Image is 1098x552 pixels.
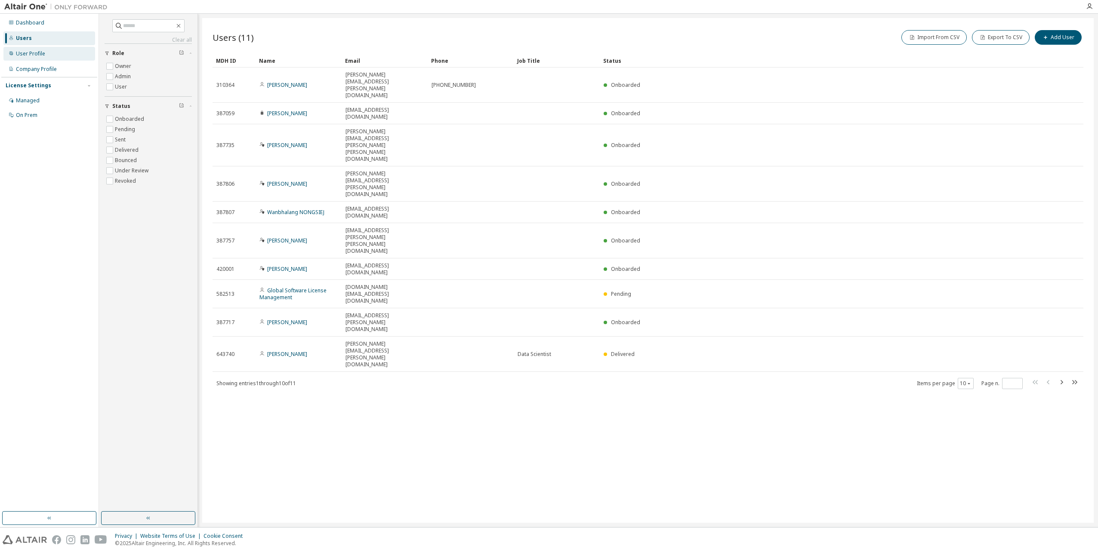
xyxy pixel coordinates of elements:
button: Status [105,97,192,116]
span: 387059 [216,110,234,117]
label: Revoked [115,176,138,186]
a: [PERSON_NAME] [267,110,307,117]
div: Privacy [115,533,140,540]
span: Items per page [917,378,974,389]
a: Global Software License Management [259,287,327,301]
span: Users (11) [213,31,254,43]
span: Showing entries 1 through 10 of 11 [216,380,296,387]
label: Owner [115,61,133,71]
div: License Settings [6,82,51,89]
div: Dashboard [16,19,44,26]
span: 387757 [216,237,234,244]
span: Role [112,50,124,57]
button: Import From CSV [901,30,967,45]
img: instagram.svg [66,535,75,544]
img: Altair One [4,3,112,11]
div: Name [259,54,338,67]
span: [EMAIL_ADDRESS][PERSON_NAME][PERSON_NAME][DOMAIN_NAME] [345,227,424,255]
img: linkedin.svg [80,535,89,544]
div: Company Profile [16,66,57,73]
span: Onboarded [611,81,640,89]
span: 387807 [216,209,234,216]
div: Phone [431,54,510,67]
div: MDH ID [216,54,252,67]
span: [EMAIL_ADDRESS][PERSON_NAME][DOMAIN_NAME] [345,312,424,333]
a: Clear all [105,37,192,43]
span: 387806 [216,181,234,187]
a: [PERSON_NAME] [267,265,307,273]
span: Clear filter [179,50,184,57]
div: Status [603,54,1039,67]
button: Add User [1035,30,1082,45]
span: 387735 [216,142,234,149]
label: Pending [115,124,137,135]
span: [EMAIL_ADDRESS][DOMAIN_NAME] [345,262,424,276]
label: User [115,82,129,92]
button: Export To CSV [972,30,1030,45]
span: [PERSON_NAME][EMAIL_ADDRESS][PERSON_NAME][DOMAIN_NAME] [345,340,424,368]
span: [PERSON_NAME][EMAIL_ADDRESS][PERSON_NAME][PERSON_NAME][DOMAIN_NAME] [345,128,424,163]
div: User Profile [16,50,45,57]
span: Pending [611,290,631,297]
a: [PERSON_NAME] [267,350,307,358]
span: Onboarded [611,110,640,117]
label: Admin [115,71,133,82]
img: facebook.svg [52,535,61,544]
div: Website Terms of Use [140,533,204,540]
a: [PERSON_NAME] [267,141,307,149]
span: [DOMAIN_NAME][EMAIL_ADDRESS][DOMAIN_NAME] [345,284,424,304]
span: [PERSON_NAME][EMAIL_ADDRESS][PERSON_NAME][DOMAIN_NAME] [345,71,424,99]
span: 643740 [216,351,234,358]
span: 387717 [216,319,234,326]
span: Clear filter [179,103,184,110]
label: Bounced [115,155,139,166]
span: Delivered [611,350,635,358]
a: Wanbhalang NONGSIEJ [267,209,324,216]
a: [PERSON_NAME] [267,237,307,244]
div: Managed [16,97,40,104]
span: 420001 [216,266,234,273]
div: Job Title [517,54,596,67]
span: 310364 [216,82,234,89]
span: 582513 [216,291,234,297]
div: On Prem [16,112,37,119]
div: Cookie Consent [204,533,248,540]
label: Sent [115,135,127,145]
span: Onboarded [611,180,640,187]
span: Data Scientist [518,351,551,358]
a: [PERSON_NAME] [267,180,307,187]
button: 10 [960,380,972,387]
label: Onboarded [115,114,146,124]
a: [PERSON_NAME] [267,81,307,89]
span: [EMAIL_ADDRESS][DOMAIN_NAME] [345,107,424,120]
span: Onboarded [611,319,640,326]
span: Page n. [981,378,1023,389]
span: Onboarded [611,265,640,273]
img: altair_logo.svg [3,535,47,544]
label: Under Review [115,166,150,176]
span: [PHONE_NUMBER] [432,82,476,89]
p: © 2025 Altair Engineering, Inc. All Rights Reserved. [115,540,248,547]
span: Onboarded [611,209,640,216]
span: [PERSON_NAME][EMAIL_ADDRESS][PERSON_NAME][DOMAIN_NAME] [345,170,424,198]
span: Onboarded [611,237,640,244]
span: [EMAIL_ADDRESS][DOMAIN_NAME] [345,205,424,219]
label: Delivered [115,145,140,155]
div: Users [16,35,32,42]
a: [PERSON_NAME] [267,319,307,326]
span: Onboarded [611,141,640,149]
span: Status [112,103,130,110]
img: youtube.svg [95,535,107,544]
button: Role [105,44,192,63]
div: Email [345,54,424,67]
